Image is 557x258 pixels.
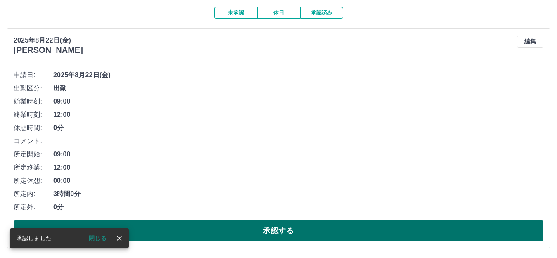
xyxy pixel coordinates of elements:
[300,7,343,19] button: 承認済み
[53,110,543,120] span: 12:00
[53,163,543,173] span: 12:00
[257,7,300,19] button: 休日
[53,149,543,159] span: 09:00
[53,202,543,212] span: 0分
[53,97,543,107] span: 09:00
[14,220,543,241] button: 承認する
[14,83,53,93] span: 出勤区分:
[14,70,53,80] span: 申請日:
[14,97,53,107] span: 始業時刻:
[14,176,53,186] span: 所定休憩:
[17,231,52,246] div: 承認しました
[14,136,53,146] span: コメント:
[214,7,257,19] button: 未承認
[14,163,53,173] span: 所定終業:
[14,36,83,45] p: 2025年8月22日(金)
[14,189,53,199] span: 所定内:
[14,123,53,133] span: 休憩時間:
[53,70,543,80] span: 2025年8月22日(金)
[53,176,543,186] span: 00:00
[113,232,126,244] button: close
[14,149,53,159] span: 所定開始:
[517,36,543,48] button: 編集
[14,110,53,120] span: 終業時刻:
[14,45,83,55] h3: [PERSON_NAME]
[53,83,543,93] span: 出勤
[82,232,113,244] button: 閉じる
[53,189,543,199] span: 3時間0分
[14,202,53,212] span: 所定外:
[53,123,543,133] span: 0分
